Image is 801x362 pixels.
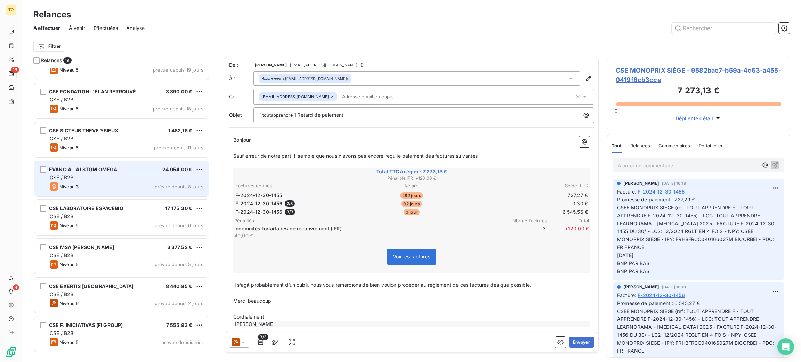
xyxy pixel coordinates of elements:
[155,184,203,189] span: prévue depuis 8 jours
[662,181,686,186] span: [DATE] 16:18
[234,168,589,175] span: Total TTC à régler : 7 273,13 €
[623,180,659,187] span: [PERSON_NAME]
[59,145,79,150] span: Niveau 5
[11,67,19,73] span: 19
[404,209,420,215] span: 0 jour
[471,208,588,216] td: 6 545,56 €
[233,153,481,159] span: Sauf erreur de notre part, il semble que nous n’avons pas encore reçu le paiement des factures su...
[339,91,420,102] input: Adresse email en copie ...
[233,298,271,304] span: Merci beaucoup
[166,322,193,328] span: 7 555,93 €
[672,23,776,34] input: Rechercher
[630,143,650,148] span: Relances
[153,106,203,112] span: prévue depuis 18 jours
[155,262,203,267] span: prévue depuis 5 jours
[673,114,724,122] button: Déplier le détail
[234,232,503,239] p: 40,00 €
[658,143,690,148] span: Commentaires
[229,61,253,68] span: De :
[233,314,266,320] span: Cordialement,
[617,197,776,274] span: Promesse de paiement : 727,29 € CSEE MONOPRIX SIEGE (ref: TOUT APPRENDRE F - TOUT APPRENDRE F-202...
[294,112,343,118] span: ] Retard de paiement
[233,282,531,288] span: Il s’agit probablement d’un oubli, nous vous remercions de bien vouloir procéder au règlement de ...
[161,339,203,345] span: prévue depuis hier
[33,25,60,32] span: À effectuer
[59,301,79,306] span: Niveau 6
[49,166,117,172] span: EVANCIA - ALSTOM OMEGA
[165,205,192,211] span: 17 175,30 €
[569,337,594,348] button: Envoyer
[59,339,79,345] span: Niveau 5
[59,184,79,189] span: Niveau 3
[393,254,430,260] span: Voir les factures
[638,188,685,195] span: F-2024-12-30-1455
[675,115,713,122] span: Déplier le détail
[617,291,636,299] span: Facture :
[59,106,79,112] span: Niveau 5
[261,76,281,81] em: Aucun nom
[49,322,123,328] span: CSE F. INICIATIVAS (FI GROUP)
[235,200,283,207] span: F-2024-12-30-1456
[50,135,73,141] span: CSE / B2B
[155,301,203,306] span: prévue depuis 2 jours
[50,330,73,336] span: CSE / B2B
[235,208,283,215] span: F-2024-12-30-1456
[50,213,73,219] span: CSE / B2B
[167,244,193,250] span: 3 377,52 €
[153,67,203,73] span: prévue depuis 19 jours
[59,67,79,73] span: Niveau 5
[471,191,588,199] td: 727,27 €
[234,218,505,223] span: Pénalités
[233,137,251,143] span: Bonjour
[504,225,546,239] span: 3
[49,244,114,250] span: CSE MSA [PERSON_NAME]
[616,84,781,98] h3: 7 273,13 €
[155,223,203,228] span: prévue depuis 6 jours
[33,8,71,21] h3: Relances
[229,93,253,100] label: Cc :
[33,41,65,52] button: Filtrer
[49,89,136,94] span: CSE FONDATION L'ÉLAN RETROUVÉ
[471,182,588,189] th: Solde TTC
[261,112,294,120] span: toutapprendre
[154,145,203,150] span: prévue depuis 11 jours
[261,76,349,81] div: <[EMAIL_ADDRESS][DOMAIN_NAME]>
[259,112,261,118] span: [
[623,284,659,290] span: [PERSON_NAME]
[638,291,685,299] span: F-2024-12-30-1456
[59,262,79,267] span: Niveau 5
[229,75,253,82] label: À :
[59,223,79,228] span: Niveau 5
[699,143,726,148] span: Portail client
[166,283,193,289] span: 8 440,85 €
[547,225,589,239] span: + 120,00 €
[234,225,503,232] p: Indemnités forfaitaires de recouvrement (IFR)
[777,338,794,355] div: Open Intercom Messenger
[50,252,73,258] span: CSE / B2B
[255,63,287,67] span: [PERSON_NAME]
[69,25,85,32] span: À venir
[617,188,636,195] span: Facture :
[547,218,589,223] span: Total
[285,200,295,207] span: 2 / 3
[261,94,329,99] span: [EMAIL_ADDRESS][DOMAIN_NAME]
[235,182,352,189] th: Factures échues
[615,108,617,114] span: 0
[612,143,622,148] span: Tout
[63,57,71,64] span: 19
[126,25,145,32] span: Analyse
[288,63,357,67] span: - [EMAIL_ADDRESS][DOMAIN_NAME]
[49,283,133,289] span: CSE EXERTIS [GEOGRAPHIC_DATA]
[33,68,210,354] div: grid
[505,218,547,223] span: Nbr de factures
[471,200,588,207] td: 0,30 €
[6,4,17,15] div: TO
[50,291,73,297] span: CSE / B2B
[234,175,589,181] span: Pénalités IFR : + 120,00 €
[616,66,781,84] span: CSE MONOPRIX SIÈGE - 9582bac7-b59a-4c63-a455-0419f8cb3cce
[49,127,119,133] span: CSE SICTEUB THEVE YSIEUX
[94,25,118,32] span: Effectuées
[258,334,268,340] span: 3/3
[285,209,295,215] span: 3 / 3
[235,192,282,199] span: F-2024-12-30-1455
